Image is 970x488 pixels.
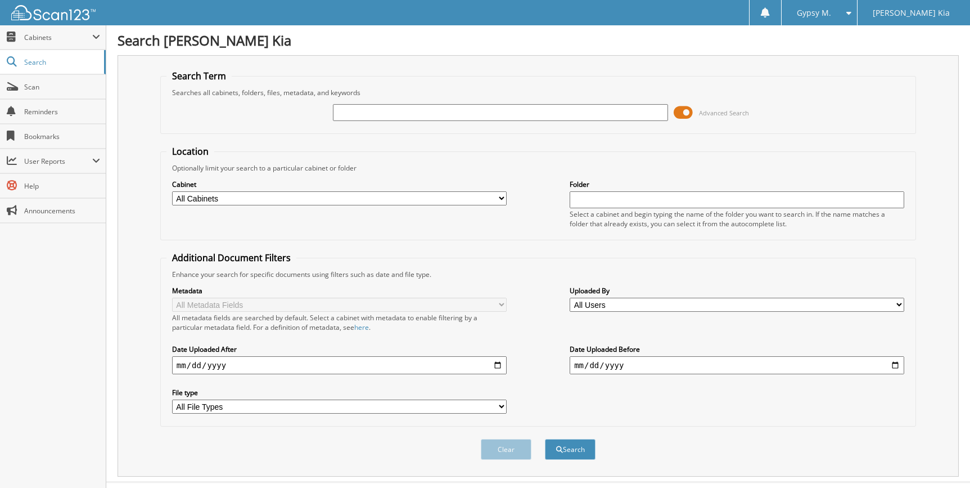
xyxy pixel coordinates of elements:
div: All metadata fields are searched by default. Select a cabinet with metadata to enable filtering b... [172,313,507,332]
label: Uploaded By [570,286,904,296]
legend: Additional Document Filters [166,252,296,264]
img: scan123-logo-white.svg [11,5,96,20]
label: Folder [570,180,904,189]
span: Reminders [24,107,100,117]
h1: Search [PERSON_NAME] Kia [118,31,959,50]
span: Announcements [24,206,100,216]
div: Select a cabinet and begin typing the name of the folder you want to search in. If the name match... [570,209,904,229]
span: [PERSON_NAME] Kia [873,10,950,16]
span: Help [24,181,100,191]
span: Advanced Search [699,109,749,117]
span: Cabinets [24,33,92,42]
input: end [570,356,904,374]
div: Searches all cabinets, folders, files, metadata, and keywords [166,88,910,97]
div: Enhance your search for specific documents using filters such as date and file type. [166,270,910,279]
span: Scan [24,82,100,92]
button: Clear [481,439,531,460]
span: Search [24,57,98,67]
span: User Reports [24,156,92,166]
span: Gypsy M. [797,10,831,16]
input: start [172,356,507,374]
label: File type [172,388,507,397]
label: Metadata [172,286,507,296]
label: Date Uploaded Before [570,344,904,354]
span: Bookmarks [24,132,100,141]
button: Search [545,439,595,460]
label: Cabinet [172,180,507,189]
a: here [354,323,369,332]
legend: Search Term [166,70,232,82]
label: Date Uploaded After [172,344,507,354]
legend: Location [166,145,214,158]
div: Optionally limit your search to a particular cabinet or folder [166,163,910,173]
